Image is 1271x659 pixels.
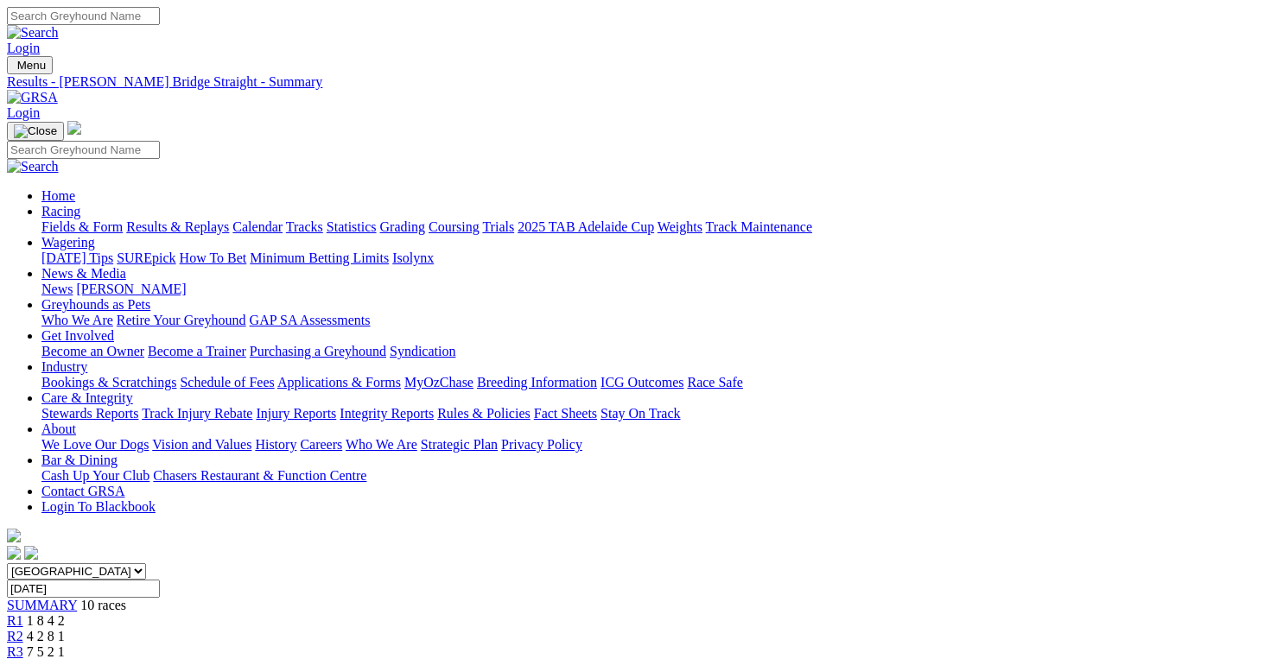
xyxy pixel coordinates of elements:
[300,437,342,452] a: Careers
[41,406,138,421] a: Stewards Reports
[41,204,80,219] a: Racing
[142,406,252,421] a: Track Injury Rebate
[277,375,401,390] a: Applications & Forms
[41,188,75,203] a: Home
[7,613,23,628] a: R1
[250,313,371,327] a: GAP SA Assessments
[17,59,46,72] span: Menu
[340,406,434,421] a: Integrity Reports
[706,219,812,234] a: Track Maintenance
[255,437,296,452] a: History
[41,499,156,514] a: Login To Blackbook
[41,390,133,405] a: Care & Integrity
[41,344,1264,359] div: Get Involved
[7,105,40,120] a: Login
[41,219,123,234] a: Fields & Form
[41,328,114,343] a: Get Involved
[41,313,1264,328] div: Greyhounds as Pets
[250,344,386,358] a: Purchasing a Greyhound
[7,598,77,612] a: SUMMARY
[429,219,480,234] a: Coursing
[41,484,124,498] a: Contact GRSA
[27,613,65,628] span: 1 8 4 2
[518,219,654,234] a: 2025 TAB Adelaide Cup
[7,580,160,598] input: Select date
[180,375,274,390] a: Schedule of Fees
[27,629,65,643] span: 4 2 8 1
[601,375,683,390] a: ICG Outcomes
[7,141,160,159] input: Search
[286,219,323,234] a: Tracks
[41,406,1264,421] div: Care & Integrity
[7,41,40,55] a: Login
[41,266,126,281] a: News & Media
[421,437,498,452] a: Strategic Plan
[346,437,417,452] a: Who We Are
[41,375,1264,390] div: Industry
[232,219,283,234] a: Calendar
[256,406,336,421] a: Injury Reports
[27,644,65,659] span: 7 5 2 1
[7,546,21,560] img: facebook.svg
[390,344,455,358] a: Syndication
[14,124,57,138] img: Close
[404,375,473,390] a: MyOzChase
[117,313,246,327] a: Retire Your Greyhound
[250,250,389,265] a: Minimum Betting Limits
[392,250,434,265] a: Isolynx
[327,219,377,234] a: Statistics
[7,56,53,74] button: Toggle navigation
[148,344,246,358] a: Become a Trainer
[7,90,58,105] img: GRSA
[153,468,366,483] a: Chasers Restaurant & Function Centre
[7,529,21,542] img: logo-grsa-white.png
[41,297,150,312] a: Greyhounds as Pets
[41,468,149,483] a: Cash Up Your Club
[437,406,531,421] a: Rules & Policies
[41,250,1264,266] div: Wagering
[687,375,742,390] a: Race Safe
[7,25,59,41] img: Search
[117,250,175,265] a: SUREpick
[41,453,118,467] a: Bar & Dining
[7,644,23,659] a: R3
[477,375,597,390] a: Breeding Information
[41,219,1264,235] div: Racing
[501,437,582,452] a: Privacy Policy
[80,598,126,612] span: 10 races
[380,219,425,234] a: Grading
[180,250,247,265] a: How To Bet
[41,344,144,358] a: Become an Owner
[7,7,160,25] input: Search
[67,121,81,135] img: logo-grsa-white.png
[126,219,229,234] a: Results & Replays
[41,468,1264,484] div: Bar & Dining
[41,375,176,390] a: Bookings & Scratchings
[41,437,149,452] a: We Love Our Dogs
[41,282,73,296] a: News
[482,219,514,234] a: Trials
[7,159,59,174] img: Search
[534,406,597,421] a: Fact Sheets
[76,282,186,296] a: [PERSON_NAME]
[7,629,23,643] a: R2
[41,421,76,436] a: About
[41,437,1264,453] div: About
[7,122,64,141] button: Toggle navigation
[601,406,680,421] a: Stay On Track
[41,313,113,327] a: Who We Are
[152,437,251,452] a: Vision and Values
[41,359,87,374] a: Industry
[24,546,38,560] img: twitter.svg
[658,219,702,234] a: Weights
[41,250,113,265] a: [DATE] Tips
[41,282,1264,297] div: News & Media
[41,235,95,250] a: Wagering
[7,74,1264,90] a: Results - [PERSON_NAME] Bridge Straight - Summary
